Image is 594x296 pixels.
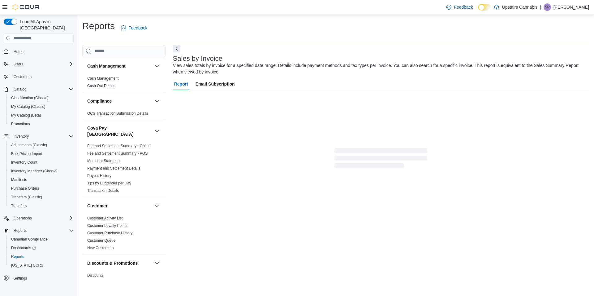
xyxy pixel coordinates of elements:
a: Customer Activity List [87,216,123,220]
span: Home [11,48,74,55]
button: Promotions [6,120,76,128]
a: Reports [9,253,27,260]
button: My Catalog (Beta) [6,111,76,120]
p: Upstairs Cannabis [502,3,537,11]
span: Payout History [87,173,111,178]
button: Customer [153,202,161,210]
span: Inventory Count [9,159,74,166]
span: Promotions [11,121,30,126]
span: Customer Activity List [87,216,123,221]
p: [PERSON_NAME] [553,3,589,11]
a: Classification (Classic) [9,94,51,102]
button: Catalog [11,86,29,93]
div: Cova Pay [GEOGRAPHIC_DATA] [82,142,166,197]
span: Catalog [14,87,26,92]
span: Reports [14,228,27,233]
button: Cash Management [153,62,161,70]
button: Purchase Orders [6,184,76,193]
button: Operations [11,214,34,222]
button: My Catalog (Classic) [6,102,76,111]
a: Bulk Pricing Import [9,150,45,157]
span: Customer Queue [87,238,115,243]
h3: Cash Management [87,63,126,69]
button: Cova Pay [GEOGRAPHIC_DATA] [87,125,152,137]
div: Sean Paradis [544,3,551,11]
button: Customers [1,72,76,81]
span: Settings [11,274,74,282]
a: Payment and Settlement Details [87,166,140,170]
button: Settings [1,273,76,282]
a: New Customers [87,246,114,250]
span: Settings [14,276,27,281]
span: Customers [14,74,32,79]
button: Bulk Pricing Import [6,149,76,158]
span: Inventory [11,133,74,140]
span: Canadian Compliance [9,236,74,243]
button: Classification (Classic) [6,94,76,102]
button: Users [1,60,76,68]
span: Dashboards [11,245,36,250]
button: [US_STATE] CCRS [6,261,76,270]
a: Fee and Settlement Summary - Online [87,144,151,148]
span: Bulk Pricing Import [11,151,42,156]
span: Transfers [11,203,27,208]
h3: Discounts & Promotions [87,260,138,266]
span: Manifests [11,177,27,182]
button: Reports [11,227,29,234]
span: Fee and Settlement Summary - Online [87,144,151,148]
span: OCS Transaction Submission Details [87,111,148,116]
a: Transfers [9,202,29,210]
button: Customer [87,203,152,209]
button: Inventory [11,133,31,140]
a: Purchase Orders [9,185,42,192]
a: Adjustments (Classic) [9,141,49,149]
span: Manifests [9,176,74,183]
span: Transaction Details [87,188,119,193]
span: Cash Management [87,76,118,81]
span: Transfers (Classic) [11,195,42,200]
span: Merchant Statement [87,158,121,163]
div: View sales totals by invoice for a specified date range. Details include payment methods and tax ... [173,62,586,75]
a: Dashboards [6,244,76,252]
span: Operations [11,214,74,222]
button: Discounts & Promotions [153,259,161,267]
div: Compliance [82,110,166,120]
span: My Catalog (Classic) [11,104,45,109]
span: Report [174,78,188,90]
button: Reports [6,252,76,261]
a: My Catalog (Classic) [9,103,48,110]
span: Inventory Count [11,160,37,165]
button: Catalog [1,85,76,94]
span: Users [11,60,74,68]
button: Next [173,45,180,52]
a: Discounts [87,273,104,278]
span: Cash Out Details [87,83,115,88]
span: Load All Apps in [GEOGRAPHIC_DATA] [17,19,74,31]
a: Customer Loyalty Points [87,223,127,228]
span: Washington CCRS [9,262,74,269]
a: Customers [11,73,34,81]
span: Customer Loyalty Points [87,223,127,228]
span: Adjustments (Classic) [9,141,74,149]
a: My Catalog (Beta) [9,112,44,119]
a: Transfers (Classic) [9,193,45,201]
a: Dashboards [9,244,38,252]
button: Discounts & Promotions [87,260,152,266]
span: Bulk Pricing Import [9,150,74,157]
span: Home [14,49,24,54]
a: Inventory Count [9,159,40,166]
a: Inventory Manager (Classic) [9,167,60,175]
span: Inventory Manager (Classic) [9,167,74,175]
span: Inventory [14,134,29,139]
span: Discounts [87,273,104,278]
span: [US_STATE] CCRS [11,263,43,268]
button: Inventory Manager (Classic) [6,167,76,175]
a: Canadian Compliance [9,236,50,243]
button: Home [1,47,76,56]
img: Cova [12,4,40,10]
a: Feedback [118,22,150,34]
span: Inventory Manager (Classic) [11,169,58,174]
h3: Compliance [87,98,112,104]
